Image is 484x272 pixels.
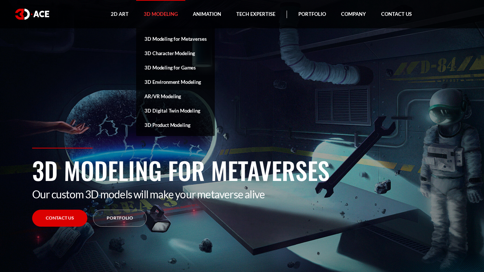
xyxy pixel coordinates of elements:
a: 3D Product Modeling [136,118,215,132]
a: Portfolio [93,210,147,227]
a: 3D Modeling for Games [136,60,215,75]
a: Contact Us [32,210,87,227]
h1: 3D Modeling for Metaverses [32,152,452,188]
a: 3D Environment Modeling [136,75,215,89]
a: 3D Modeling for Metaverses [136,32,215,46]
p: Our custom 3D models will make your metaverse alive [32,188,452,201]
a: 3D Digital Twin Modeling [136,104,215,118]
a: AR/VR Modeling [136,89,215,104]
a: 3D Character Modeling [136,46,215,60]
img: logo white [15,9,49,20]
